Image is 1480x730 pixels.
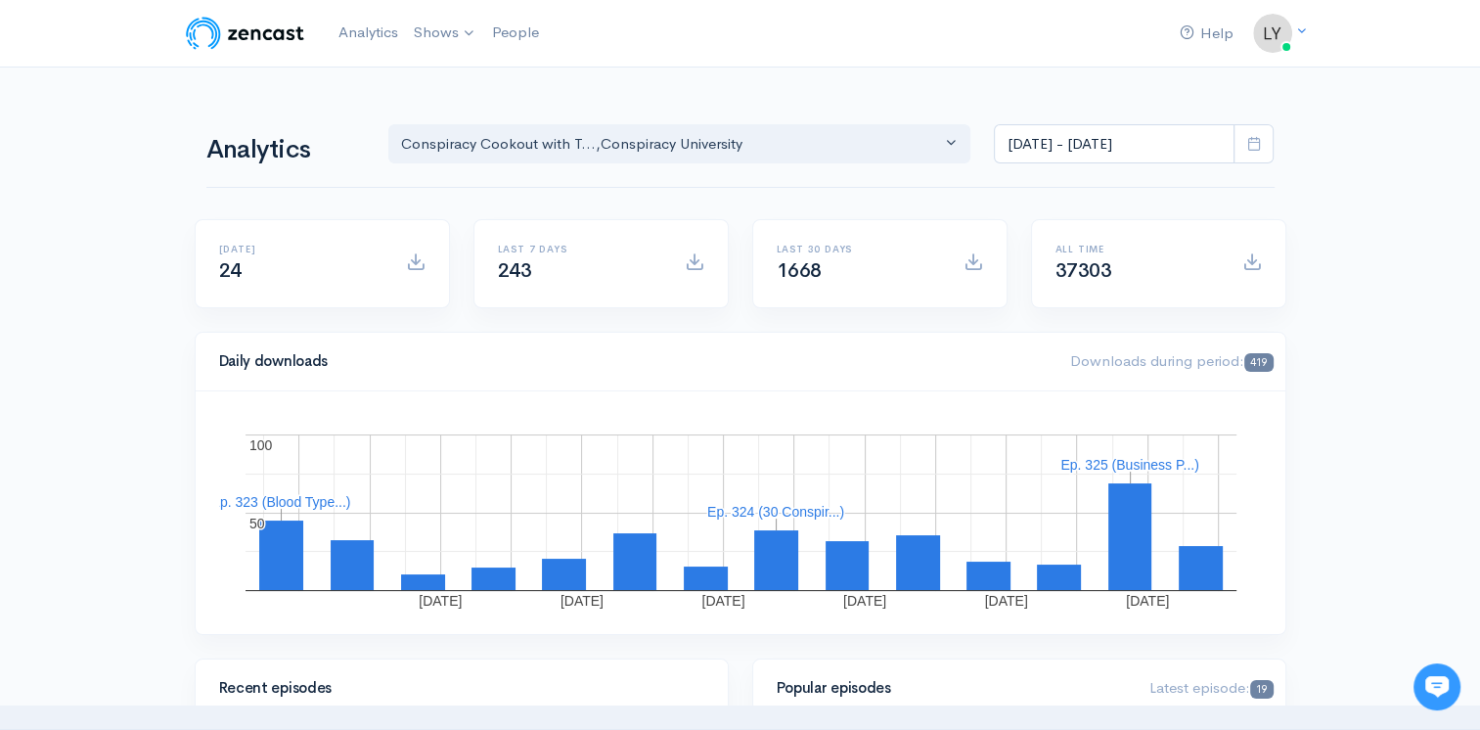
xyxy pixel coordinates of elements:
button: Conspiracy Cookout with T..., Conspiracy University [388,124,971,164]
text: Ep. 324 (30 Conspir...) [706,504,843,520]
h6: Last 30 days [777,244,940,254]
text: [DATE] [701,593,744,609]
text: [DATE] [560,593,603,609]
h4: Recent episodes [219,680,693,697]
svg: A chart. [219,415,1262,611]
img: ZenCast Logo [183,14,307,53]
span: New conversation [126,271,235,287]
h4: Daily downloads [219,353,1048,370]
img: ... [1253,14,1292,53]
h6: [DATE] [219,244,382,254]
text: [DATE] [984,593,1027,609]
h1: Hi 👋 [29,95,362,126]
a: Shows [406,12,484,55]
h2: Just let us know if you need anything and we'll be happy to help! 🙂 [29,130,362,224]
input: analytics date range selector [994,124,1234,164]
iframe: gist-messenger-bubble-iframe [1413,663,1460,710]
text: 100 [249,437,273,453]
span: 19 [1250,680,1273,699]
a: Help [1172,13,1241,55]
h4: Popular episodes [777,680,1127,697]
text: [DATE] [1126,593,1169,609]
input: Search articles [57,368,349,407]
h6: Last 7 days [498,244,661,254]
text: [DATE] [419,593,462,609]
text: Ep. 325 (Business P...) [1060,457,1198,473]
h6: All time [1055,244,1219,254]
span: 1668 [777,258,822,283]
a: People [484,12,547,54]
span: 37303 [1055,258,1112,283]
a: Analytics [331,12,406,54]
h1: Analytics [206,136,365,164]
span: 243 [498,258,532,283]
text: [DATE] [842,593,885,609]
p: Find an answer quickly [26,336,365,359]
div: Conspiracy Cookout with T... , Conspiracy University [401,133,941,156]
span: 419 [1244,353,1273,372]
text: 50 [249,516,265,531]
span: Latest episode: [1149,678,1273,697]
text: Ep. 323 (Blood Type...) [210,494,350,510]
span: Downloads during period: [1070,351,1273,370]
span: 24 [219,258,242,283]
button: New conversation [30,259,361,298]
